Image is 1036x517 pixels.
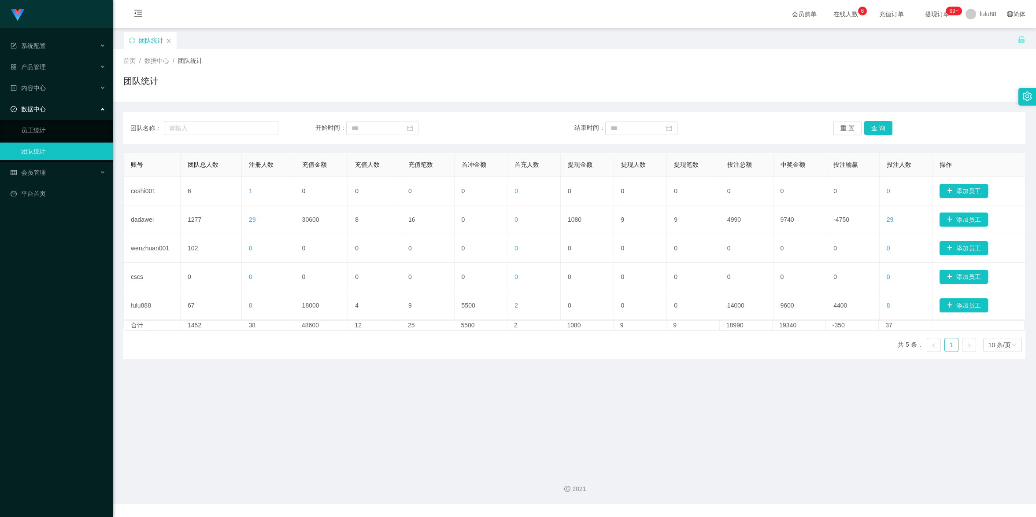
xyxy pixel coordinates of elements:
[401,205,455,234] td: 16
[621,161,646,168] span: 提现人数
[614,263,667,291] td: 0
[781,161,805,168] span: 中奖金额
[11,9,25,21] img: logo.9652507e.png
[887,161,911,168] span: 投注人数
[355,161,380,168] span: 充值人数
[879,321,932,330] td: 37
[315,124,346,131] span: 开始时间：
[348,234,401,263] td: 0
[940,184,988,198] button: 图标: plus添加员工
[11,64,17,70] i: 图标: appstore-o
[720,234,773,263] td: 0
[568,161,592,168] span: 提现金额
[1007,11,1013,17] i: 图标: global
[123,0,153,29] i: 图标: menu-fold
[455,234,508,263] td: 0
[826,177,880,205] td: 0
[408,161,433,168] span: 充值笔数
[401,291,455,320] td: 9
[514,216,518,223] span: 0
[614,321,666,330] td: 9
[773,177,827,205] td: 0
[826,291,880,320] td: 4400
[514,161,539,168] span: 首充人数
[887,245,890,252] span: 0
[139,57,141,64] span: /
[887,216,894,223] span: 29
[249,273,252,280] span: 0
[940,213,988,227] button: 图标: plus添加员工
[295,205,348,234] td: 30600
[181,263,242,291] td: 0
[898,338,923,352] li: 共 5 条，
[124,234,181,263] td: wenzhuan001
[826,234,880,263] td: 0
[249,187,252,194] span: 1
[295,291,348,320] td: 18000
[1022,92,1032,101] i: 图标: setting
[401,321,454,330] td: 25
[720,177,773,205] td: 0
[966,343,972,348] i: 图标: right
[988,338,1011,352] div: 10 条/页
[295,321,348,330] td: 48600
[945,338,958,352] a: 1
[858,7,867,15] sup: 6
[946,7,962,15] sup: 171
[124,177,181,205] td: ceshi001
[561,177,614,205] td: 0
[833,121,862,135] button: 重 置
[921,11,954,17] span: 提现订单
[833,161,858,168] span: 投注输赢
[249,302,252,309] span: 8
[561,234,614,263] td: 0
[11,42,46,49] span: 系统配置
[348,263,401,291] td: 0
[11,185,106,202] a: 图标: dashboard平台首页
[861,7,864,15] p: 6
[302,161,327,168] span: 充值金额
[124,291,181,320] td: fulu888
[21,121,106,139] a: 员工统计
[11,169,46,176] span: 会员管理
[120,484,1029,494] div: 2021
[11,85,17,91] i: 图标: profile
[123,57,136,64] span: 首页
[166,38,171,44] i: 图标: close
[249,245,252,252] span: 0
[21,143,106,160] a: 团队统计
[962,338,976,352] li: 下一页
[123,74,159,88] h1: 团队统计
[295,234,348,263] td: 0
[1017,36,1025,44] i: 图标: unlock
[773,234,827,263] td: 0
[407,125,413,131] i: 图标: calendar
[181,177,242,205] td: 6
[455,205,508,234] td: 0
[348,205,401,234] td: 8
[561,291,614,320] td: 0
[666,321,719,330] td: 9
[614,234,667,263] td: 0
[295,263,348,291] td: 0
[940,161,952,168] span: 操作
[773,321,825,330] td: 19340
[667,234,720,263] td: 0
[887,273,890,280] span: 0
[11,84,46,92] span: 内容中心
[561,263,614,291] td: 0
[514,273,518,280] span: 0
[462,161,486,168] span: 首冲金额
[614,291,667,320] td: 0
[940,298,988,312] button: 图标: plus添加员工
[242,321,295,330] td: 38
[348,291,401,320] td: 4
[727,161,752,168] span: 投注总额
[667,263,720,291] td: 0
[564,486,570,492] i: 图标: copyright
[667,291,720,320] td: 0
[129,37,135,44] i: 图标: sync
[164,121,278,135] input: 请输入
[773,263,827,291] td: 0
[826,321,879,330] td: -350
